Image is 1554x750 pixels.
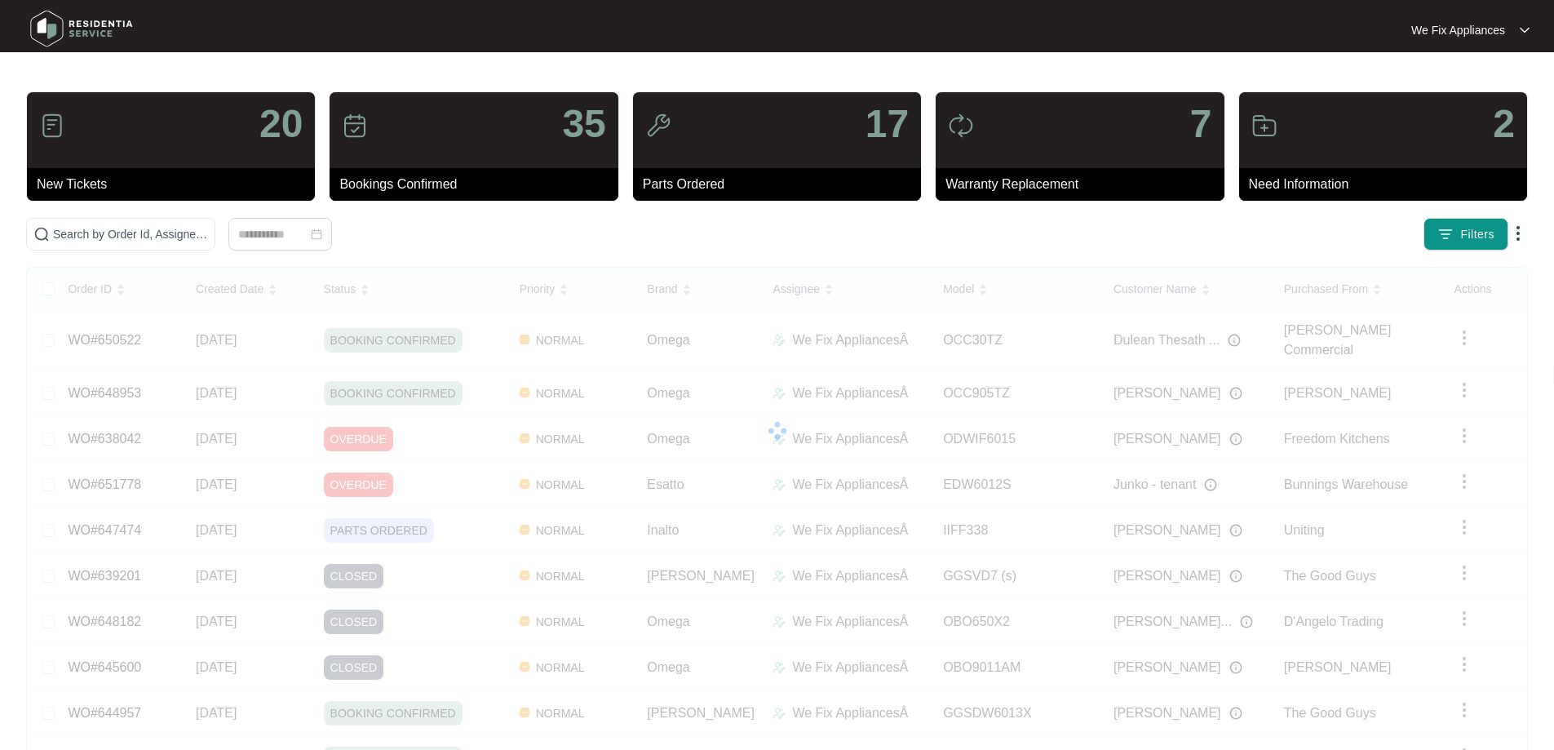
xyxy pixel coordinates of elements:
p: 2 [1493,104,1515,144]
img: icon [1251,113,1277,139]
img: dropdown arrow [1520,26,1530,34]
img: icon [948,113,974,139]
p: 20 [259,104,303,144]
input: Search by Order Id, Assignee Name, Customer Name, Brand and Model [53,225,208,243]
img: dropdown arrow [1508,224,1528,243]
span: Filters [1460,226,1494,243]
p: Parts Ordered [643,175,921,194]
p: 17 [866,104,909,144]
img: filter icon [1437,226,1454,242]
p: New Tickets [37,175,315,194]
p: 35 [562,104,605,144]
p: Bookings Confirmed [339,175,618,194]
p: Warranty Replacement [945,175,1224,194]
p: 7 [1190,104,1212,144]
img: icon [342,113,368,139]
p: We Fix Appliances [1411,22,1505,38]
img: search-icon [33,226,50,242]
img: residentia service logo [24,4,139,53]
p: Need Information [1249,175,1527,194]
button: filter iconFilters [1423,218,1508,251]
img: icon [39,113,65,139]
img: icon [645,113,671,139]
